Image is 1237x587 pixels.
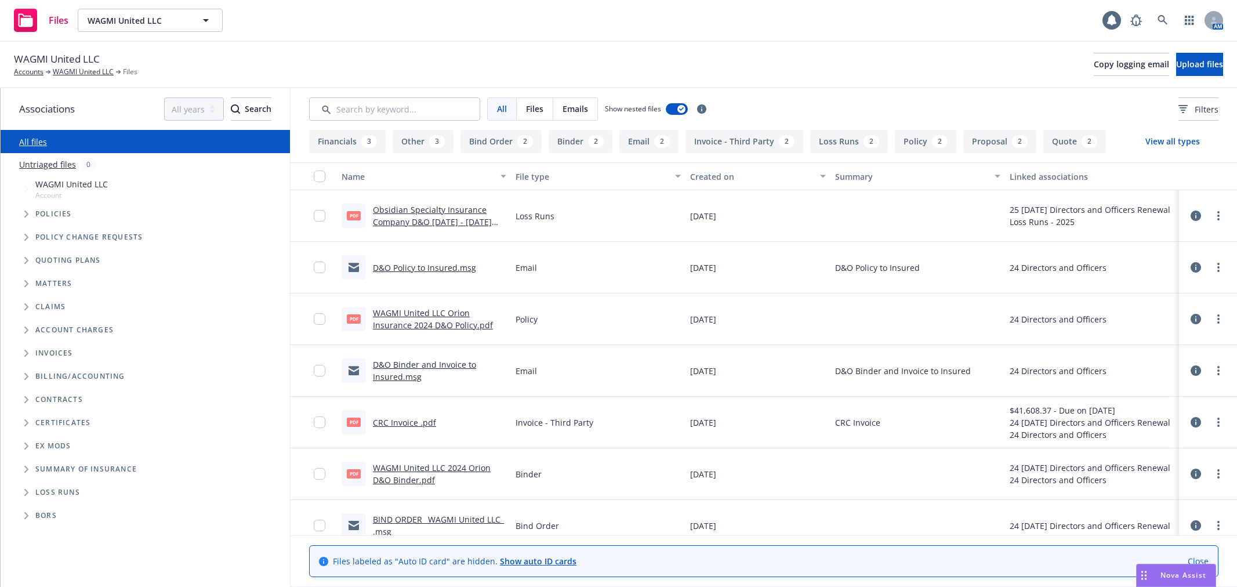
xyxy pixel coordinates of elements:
div: 2 [1082,135,1097,148]
a: more [1211,364,1225,378]
button: Policy [895,130,956,153]
a: more [1211,209,1225,223]
div: Folder Tree Example [1,365,290,527]
div: 25 [DATE] Directors and Officers Renewal [1010,204,1170,216]
span: WAGMI United LLC [88,15,188,27]
a: Accounts [14,67,43,77]
span: Invoices [35,350,73,357]
a: D&O Policy to Insured.msg [373,262,476,273]
div: Linked associations [1010,171,1174,183]
div: 2 [517,135,533,148]
button: Loss Runs [810,130,888,153]
span: Binder [516,468,542,480]
a: Search [1151,9,1174,32]
span: Filters [1195,103,1218,115]
span: Certificates [35,419,90,426]
input: Toggle Row Selected [314,416,325,428]
div: 2 [588,135,604,148]
span: [DATE] [690,262,716,274]
span: Summary of insurance [35,466,137,473]
span: Account charges [35,327,114,334]
input: Toggle Row Selected [314,313,325,325]
div: 2 [654,135,670,148]
div: 24 [DATE] Directors and Officers Renewal [1010,520,1170,532]
button: Copy logging email [1094,53,1169,76]
input: Toggle Row Selected [314,468,325,480]
span: Contracts [35,396,83,403]
button: Proposal [963,130,1036,153]
span: CRC Invoice [835,416,880,429]
a: more [1211,415,1225,429]
span: pdf [347,418,361,426]
a: BIND ORDER_ WAGMI United LLC_ .msg [373,514,504,537]
button: Created on [685,162,830,190]
a: more [1211,519,1225,532]
div: 24 Directors and Officers [1010,365,1107,377]
a: Switch app [1178,9,1201,32]
input: Toggle Row Selected [314,210,325,222]
span: All [497,103,507,115]
a: Untriaged files [19,158,76,171]
button: Upload files [1176,53,1223,76]
div: 24 Directors and Officers [1010,313,1107,325]
button: SearchSearch [231,97,271,121]
span: Policies [35,211,72,218]
button: File type [511,162,685,190]
a: WAGMI United LLC Orion Insurance 2024 D&O Policy.pdf [373,307,493,331]
span: Bind Order [516,520,559,532]
input: Toggle Row Selected [314,365,325,376]
input: Toggle Row Selected [314,520,325,531]
span: Quoting plans [35,257,101,264]
div: 2 [1012,135,1028,148]
button: View all types [1127,130,1218,153]
span: pdf [347,469,361,478]
span: Policy change requests [35,234,143,241]
span: Billing/Accounting [35,373,125,380]
div: Loss Runs - 2025 [1010,216,1170,228]
span: PDF [347,211,361,220]
div: 0 [81,158,96,171]
span: Files [526,103,543,115]
button: Quote [1043,130,1106,153]
button: Summary [830,162,1004,190]
span: Email [516,365,537,377]
div: 24 Directors and Officers [1010,474,1170,486]
a: CRC Invoice .pdf [373,417,436,428]
div: File type [516,171,668,183]
div: 24 Directors and Officers [1010,262,1107,274]
span: Loss Runs [516,210,554,222]
a: WAGMI United LLC [53,67,114,77]
span: Email [516,262,537,274]
span: Nova Assist [1160,570,1206,580]
span: [DATE] [690,520,716,532]
button: Bind Order [460,130,542,153]
div: 3 [429,135,445,148]
div: 3 [361,135,377,148]
span: [DATE] [690,468,716,480]
button: Binder [549,130,612,153]
button: Nova Assist [1136,564,1216,587]
input: Select all [314,171,325,182]
div: 24 [DATE] Directors and Officers Renewal [1010,462,1170,474]
a: more [1211,312,1225,326]
span: BORs [35,512,57,519]
button: Email [619,130,679,153]
a: more [1211,467,1225,481]
a: Report a Bug [1124,9,1148,32]
span: Show nested files [605,104,661,114]
span: D&O Policy to Insured [835,262,920,274]
span: [DATE] [690,365,716,377]
svg: Search [231,104,240,114]
span: Loss Runs [35,489,80,496]
div: Name [342,171,494,183]
span: Claims [35,303,66,310]
a: Files [9,4,73,37]
div: 24 Directors and Officers [1010,429,1170,441]
span: Associations [19,102,75,117]
a: more [1211,260,1225,274]
span: Account [35,190,108,200]
span: Policy [516,313,538,325]
span: pdf [347,314,361,323]
div: Tree Example [1,176,290,365]
div: Summary [835,171,987,183]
